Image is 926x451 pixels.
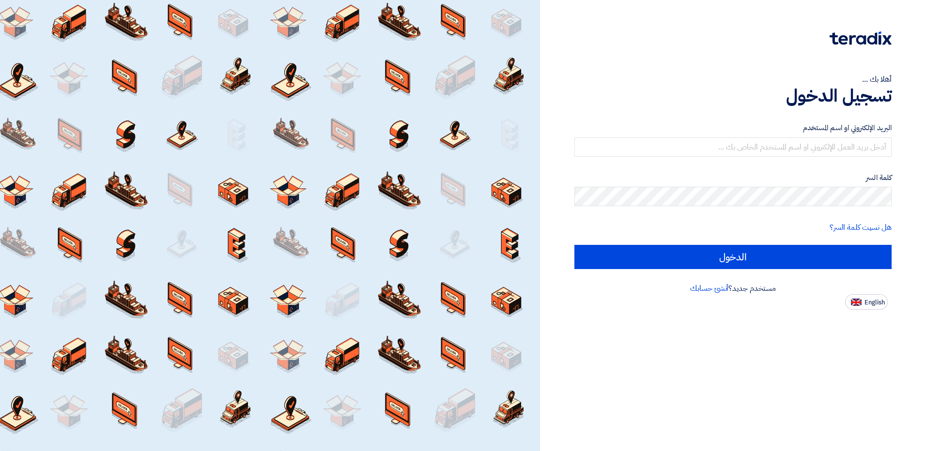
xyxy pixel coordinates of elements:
button: English [845,294,888,310]
img: en-US.png [851,299,862,306]
h1: تسجيل الدخول [574,85,892,106]
label: كلمة السر [574,172,892,183]
input: أدخل بريد العمل الإلكتروني او اسم المستخدم الخاص بك ... [574,137,892,157]
input: الدخول [574,245,892,269]
label: البريد الإلكتروني او اسم المستخدم [574,122,892,134]
a: أنشئ حسابك [690,283,728,294]
div: أهلا بك ... [574,74,892,85]
div: مستخدم جديد؟ [574,283,892,294]
img: Teradix logo [830,31,892,45]
span: English [864,299,885,306]
a: هل نسيت كلمة السر؟ [830,222,892,233]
